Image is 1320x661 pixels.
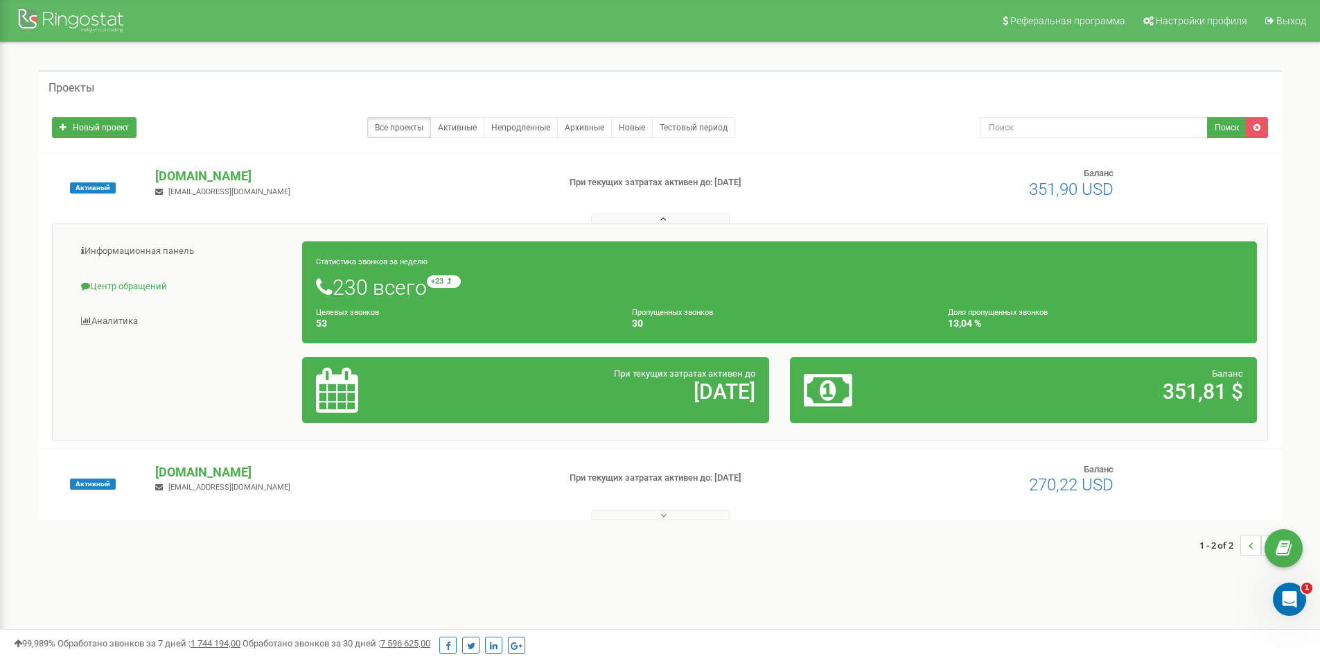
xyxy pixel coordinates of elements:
[1029,180,1114,199] span: 351,90 USD
[316,257,428,266] small: Статистика звонков за неделю
[557,117,612,138] a: Архивные
[70,479,116,490] span: Активный
[1276,15,1306,26] span: Выход
[484,117,558,138] a: Непродленные
[367,117,431,138] a: Все проекты
[316,308,379,317] small: Целевых звонков
[63,304,303,338] a: Аналитика
[469,380,755,403] h2: [DATE]
[1010,15,1125,26] span: Реферальная программа
[632,318,927,329] h4: 30
[1199,521,1282,569] nav: ...
[611,117,653,138] a: Новые
[948,318,1243,329] h4: 13,04 %
[1207,117,1247,138] button: Поиск
[427,275,461,288] small: +23
[168,187,290,196] span: [EMAIL_ADDRESS][DOMAIN_NAME]
[570,176,858,189] p: При текущих затратах активен до: [DATE]
[1212,368,1243,379] span: Баланс
[243,638,430,649] span: Обработано звонков за 30 дней :
[652,117,735,138] a: Тестовый период
[168,483,290,492] span: [EMAIL_ADDRESS][DOMAIN_NAME]
[155,167,547,185] p: [DOMAIN_NAME]
[63,234,303,268] a: Информационная панель
[980,117,1208,138] input: Поиск
[570,472,858,485] p: При текущих затратах активен до: [DATE]
[957,380,1243,403] h2: 351,81 $
[1301,583,1312,594] span: 1
[1273,583,1306,616] iframe: Intercom live chat
[430,117,484,138] a: Активные
[316,275,1243,299] h1: 230 всего
[1199,535,1240,556] span: 1 - 2 of 2
[1156,15,1247,26] span: Настройки профиля
[58,638,240,649] span: Обработано звонков за 7 дней :
[191,638,240,649] u: 1 744 194,00
[948,308,1048,317] small: Доля пропущенных звонков
[1084,168,1114,178] span: Баланс
[14,638,55,649] span: 99,989%
[632,308,713,317] small: Пропущенных звонков
[316,318,611,329] h4: 53
[1084,464,1114,474] span: Баланс
[63,270,303,304] a: Центр обращений
[49,82,94,94] h5: Проекты
[1029,475,1114,495] span: 270,22 USD
[52,117,137,138] a: Новый проект
[614,368,755,379] span: При текущих затратах активен до
[70,182,116,194] span: Активный
[380,638,430,649] u: 7 596 625,00
[155,463,547,481] p: [DOMAIN_NAME]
